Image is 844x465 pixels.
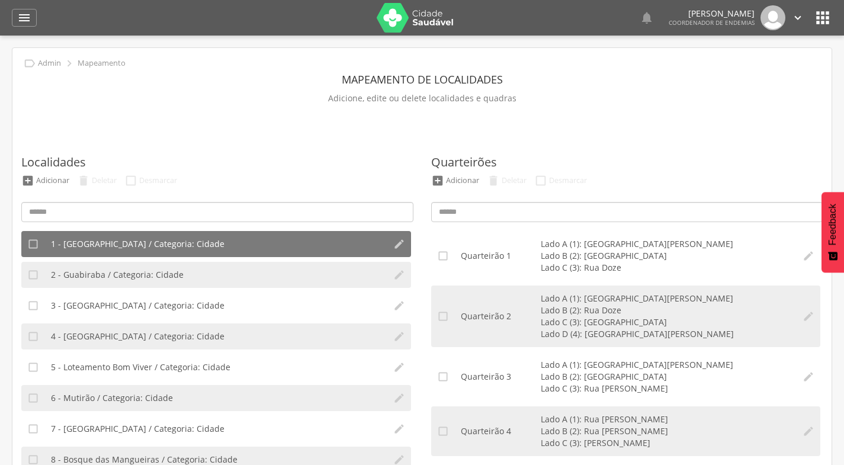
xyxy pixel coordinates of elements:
i:  [27,238,39,250]
div: Adicionar [36,175,69,185]
div: Desmarcar [549,175,587,185]
i:  [27,269,39,281]
li: Lado C (3): [GEOGRAPHIC_DATA] [541,316,791,328]
i:  [803,371,814,383]
div: Quarteirão 1 [461,250,541,262]
i:  [393,238,405,250]
div: Quarteirão 4 [461,425,541,437]
i:  [393,300,405,312]
p: Adicione, edite ou delete localidades e quadras [21,90,823,107]
i:  [393,269,405,281]
li: Lado A (1): [GEOGRAPHIC_DATA][PERSON_NAME] [541,359,791,371]
i:  [791,11,804,24]
button: Feedback - Mostrar pesquisa [821,192,844,272]
span: 3 - [GEOGRAPHIC_DATA] / Categoria: Cidade [51,300,224,312]
div: Desmarcar [139,175,177,185]
li: Lado A (1): [GEOGRAPHIC_DATA][PERSON_NAME] [541,293,791,304]
i:  [27,392,39,404]
i:  [27,423,39,435]
div: Deletar [502,175,527,185]
i:  [803,425,814,437]
i:  [393,392,405,404]
a:  [640,5,654,30]
li: Lado B (2): [GEOGRAPHIC_DATA] [541,371,791,383]
span: Coordenador de Endemias [669,18,755,27]
div:  [487,174,500,187]
span: 4 - [GEOGRAPHIC_DATA] / Categoria: Cidade [51,331,224,342]
div: Adicionar [446,175,479,185]
li: Lado B (2): [GEOGRAPHIC_DATA] [541,250,791,262]
span: 2 - Guabiraba / Categoria: Cidade [51,269,184,281]
i:  [437,310,449,322]
i:  [23,57,36,70]
p: [PERSON_NAME] [669,9,755,18]
i:  [437,250,449,262]
li: Lado A (1): Rua [PERSON_NAME] [541,413,791,425]
a:  [12,9,37,27]
i:  [813,8,832,27]
div:  [431,174,444,187]
p: Admin [38,59,61,68]
i:  [27,300,39,312]
div:  [21,174,34,187]
i:  [803,250,814,262]
div:  [534,174,547,187]
i:  [17,11,31,25]
i:  [640,11,654,25]
span: 1 - [GEOGRAPHIC_DATA] / Categoria: Cidade [51,238,224,250]
li: Lado D (4): [GEOGRAPHIC_DATA][PERSON_NAME] [541,328,791,340]
span: 6 - Mutirão / Categoria: Cidade [51,392,173,404]
i:  [63,57,76,70]
label: Quarteirões [431,154,497,171]
div:  [77,174,90,187]
div: Quarteirão 3 [461,371,541,383]
li: Lado C (3): Rua [PERSON_NAME] [541,383,791,395]
div: Quarteirão 2 [461,310,541,322]
div: Deletar [92,175,117,185]
li: Lado B (2): Rua [PERSON_NAME] [541,425,791,437]
div:  [124,174,137,187]
i:  [27,361,39,373]
p: Mapeamento [78,59,126,68]
li: Lado C (3): [PERSON_NAME] [541,437,791,449]
span: 7 - [GEOGRAPHIC_DATA] / Categoria: Cidade [51,423,224,435]
li: Lado A (1): [GEOGRAPHIC_DATA][PERSON_NAME] [541,238,791,250]
li: Lado C (3): Rua Doze [541,262,791,274]
span: 5 - Loteamento Bom Viver / Categoria: Cidade [51,361,230,373]
span: Feedback [827,204,838,245]
i:  [393,331,405,342]
i:  [437,371,449,383]
i:  [27,331,39,342]
i:  [393,423,405,435]
i:  [393,361,405,373]
i:  [803,310,814,322]
i:  [437,425,449,437]
label: Localidades [21,154,86,171]
a:  [791,5,804,30]
li: Lado B (2): Rua Doze [541,304,791,316]
header: Mapeamento de localidades [21,69,823,90]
